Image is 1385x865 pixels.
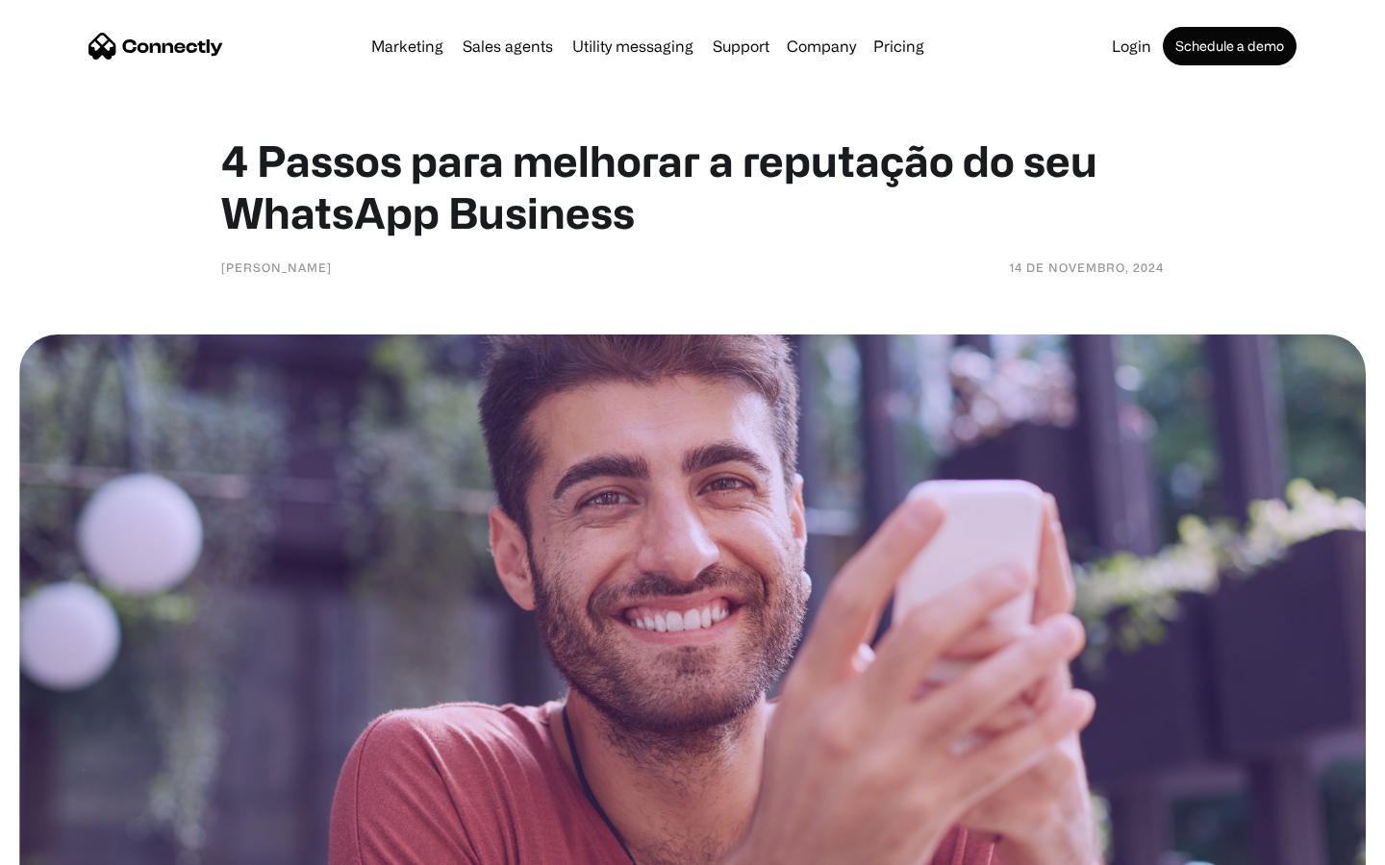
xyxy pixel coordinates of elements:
[364,38,451,54] a: Marketing
[565,38,701,54] a: Utility messaging
[1009,258,1164,277] div: 14 de novembro, 2024
[705,38,777,54] a: Support
[38,831,115,858] ul: Language list
[866,38,932,54] a: Pricing
[781,33,862,60] div: Company
[88,32,223,61] a: home
[787,33,856,60] div: Company
[221,258,332,277] div: [PERSON_NAME]
[221,135,1164,238] h1: 4 Passos para melhorar a reputação do seu WhatsApp Business
[1104,38,1159,54] a: Login
[1163,27,1297,65] a: Schedule a demo
[455,38,561,54] a: Sales agents
[19,831,115,858] aside: Language selected: English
